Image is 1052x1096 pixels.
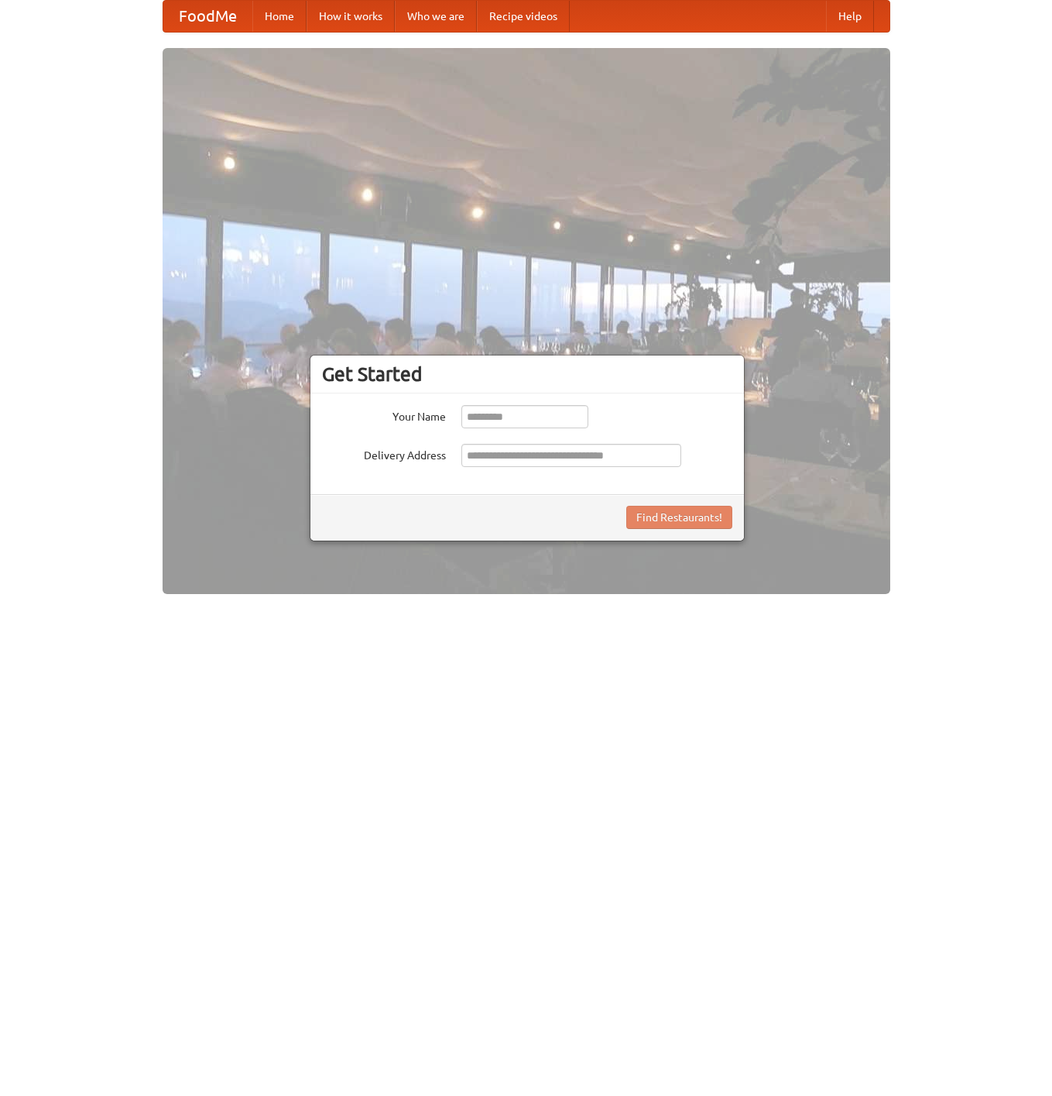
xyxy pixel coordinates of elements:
[322,405,446,424] label: Your Name
[163,1,252,32] a: FoodMe
[322,362,732,386] h3: Get Started
[252,1,307,32] a: Home
[626,506,732,529] button: Find Restaurants!
[307,1,395,32] a: How it works
[826,1,874,32] a: Help
[477,1,570,32] a: Recipe videos
[395,1,477,32] a: Who we are
[322,444,446,463] label: Delivery Address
